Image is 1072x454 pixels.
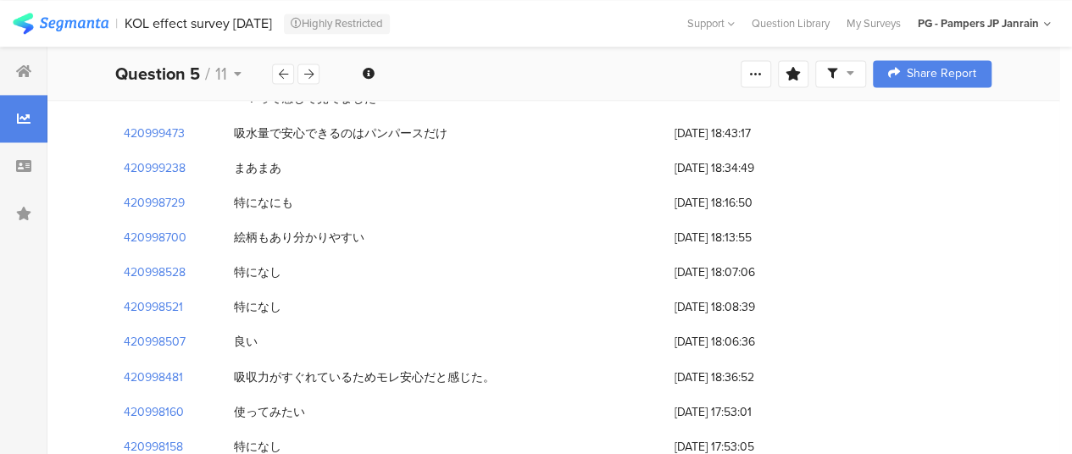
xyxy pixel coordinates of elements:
[124,368,183,385] section: 420998481
[918,15,1039,31] div: PG - Pampers JP Janrain
[675,263,810,281] span: [DATE] 18:07:06
[115,61,200,86] b: Question 5
[675,194,810,212] span: [DATE] 18:16:50
[124,229,186,246] section: 420998700
[907,68,976,80] span: Share Report
[125,15,272,31] div: KOL effect survey [DATE]
[124,194,185,212] section: 420998729
[284,14,390,34] div: Highly Restricted
[838,15,909,31] a: My Surveys
[234,229,364,246] div: 絵柄もあり分かりやすい
[205,61,210,86] span: /
[675,159,810,177] span: [DATE] 18:34:49
[675,402,810,420] span: [DATE] 17:53:01
[124,125,185,142] section: 420999473
[124,298,183,316] section: 420998521
[234,194,293,212] div: 特になにも
[124,263,186,281] section: 420998528
[124,402,184,420] section: 420998160
[234,333,258,351] div: 良い
[234,263,281,281] div: 特になし
[215,61,227,86] span: 11
[234,368,495,385] div: 吸収力がすぐれているためモレ安心だと感じた。
[13,13,108,34] img: segmanta logo
[234,298,281,316] div: 特になし
[675,333,810,351] span: [DATE] 18:06:36
[124,333,186,351] section: 420998507
[675,368,810,385] span: [DATE] 18:36:52
[687,10,735,36] div: Support
[234,402,305,420] div: 使ってみたい
[124,159,186,177] section: 420999238
[234,159,281,177] div: まあまあ
[234,125,447,142] div: 吸水量で安心できるのはパンパースだけ
[115,14,118,33] div: |
[675,125,810,142] span: [DATE] 18:43:17
[675,229,810,246] span: [DATE] 18:13:55
[675,298,810,316] span: [DATE] 18:08:39
[743,15,838,31] a: Question Library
